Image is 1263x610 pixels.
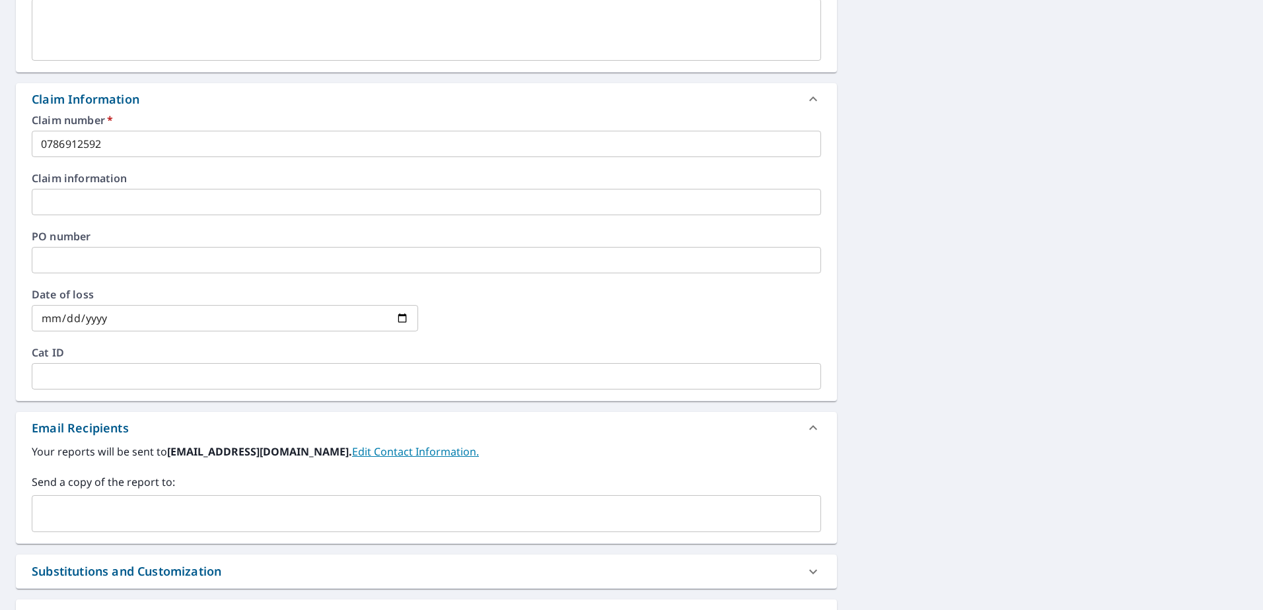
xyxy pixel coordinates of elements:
label: Claim information [32,173,821,184]
label: Date of loss [32,289,418,300]
div: Email Recipients [32,419,129,437]
label: Send a copy of the report to: [32,474,821,490]
label: Claim number [32,115,821,125]
a: EditContactInfo [352,444,479,459]
b: [EMAIL_ADDRESS][DOMAIN_NAME]. [167,444,352,459]
div: Substitutions and Customization [16,555,837,588]
div: Claim Information [16,83,837,115]
label: Cat ID [32,347,821,358]
div: Email Recipients [16,412,837,444]
div: Substitutions and Customization [32,562,221,580]
div: Claim Information [32,90,139,108]
label: Your reports will be sent to [32,444,821,459]
label: PO number [32,231,821,242]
